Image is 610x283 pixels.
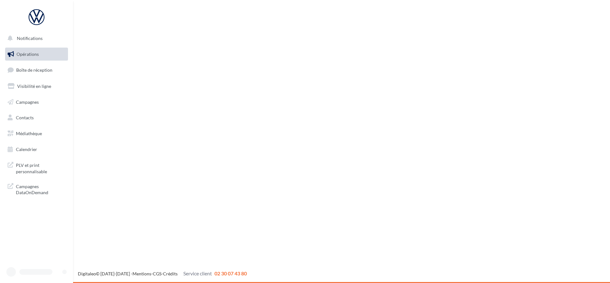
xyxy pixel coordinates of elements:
span: Boîte de réception [16,67,52,73]
span: Campagnes DataOnDemand [16,182,65,196]
a: Médiathèque [4,127,69,140]
span: 02 30 07 43 80 [214,270,247,276]
span: Calendrier [16,147,37,152]
span: Campagnes [16,99,39,104]
a: Contacts [4,111,69,124]
span: Médiathèque [16,131,42,136]
span: PLV et print personnalisable [16,161,65,174]
a: Campagnes DataOnDemand [4,180,69,198]
a: Crédits [163,271,178,276]
a: Campagnes [4,95,69,109]
a: Opérations [4,48,69,61]
a: Mentions [132,271,151,276]
a: Digitaleo [78,271,96,276]
span: Service client [183,270,212,276]
button: Notifications [4,32,67,45]
a: Visibilité en ligne [4,80,69,93]
span: Visibilité en ligne [17,83,51,89]
span: Contacts [16,115,34,120]
a: PLV et print personnalisable [4,158,69,177]
a: Calendrier [4,143,69,156]
a: Boîte de réception [4,63,69,77]
span: Notifications [17,36,43,41]
span: Opérations [17,51,39,57]
span: © [DATE]-[DATE] - - - [78,271,247,276]
a: CGS [153,271,161,276]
